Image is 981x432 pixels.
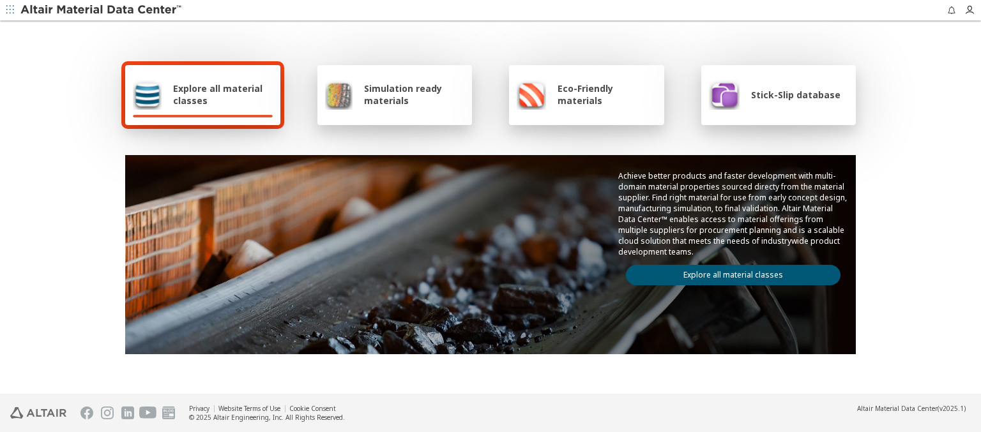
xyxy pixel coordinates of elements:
[709,79,740,110] img: Stick-Slip database
[20,4,183,17] img: Altair Material Data Center
[857,404,938,413] span: Altair Material Data Center
[626,265,840,285] a: Explore all material classes
[618,170,848,257] p: Achieve better products and faster development with multi-domain material properties sourced dire...
[218,404,280,413] a: Website Terms of Use
[325,79,353,110] img: Simulation ready materials
[189,404,209,413] a: Privacy
[751,89,840,101] span: Stick-Slip database
[10,407,66,419] img: Altair Engineering
[364,82,464,107] span: Simulation ready materials
[558,82,656,107] span: Eco-Friendly materials
[857,404,966,413] div: (v2025.1)
[173,82,273,107] span: Explore all material classes
[517,79,546,110] img: Eco-Friendly materials
[289,404,336,413] a: Cookie Consent
[133,79,162,110] img: Explore all material classes
[189,413,345,422] div: © 2025 Altair Engineering, Inc. All Rights Reserved.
